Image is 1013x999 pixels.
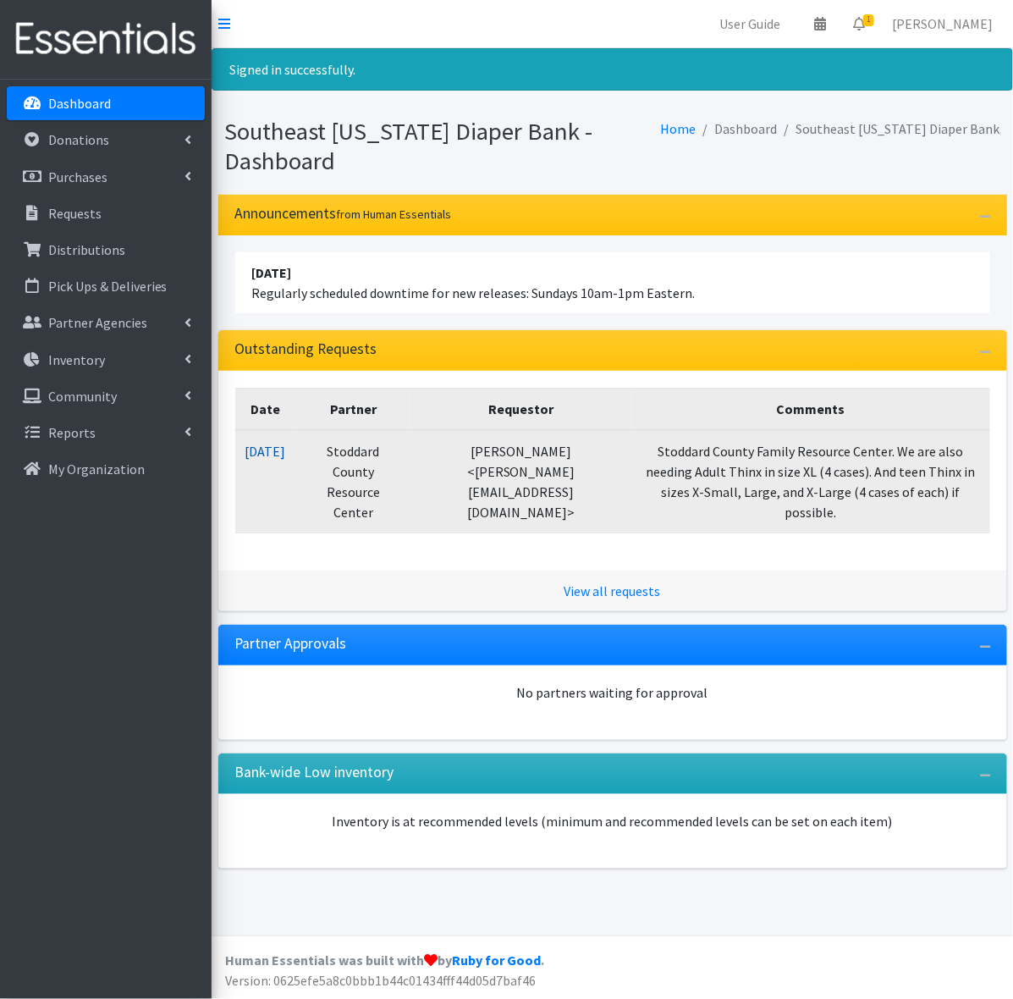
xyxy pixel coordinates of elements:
[7,379,205,413] a: Community
[661,120,696,137] a: Home
[225,972,536,989] span: Version: 0625efe5a8c0bbb1b44c01434fff44d05d7baf46
[235,340,377,358] h3: Outstanding Requests
[7,306,205,339] a: Partner Agencies
[631,430,989,533] td: Stoddard County Family Resource Center. We are also needing Adult Thinx in size XL (4 cases). And...
[7,452,205,486] a: My Organization
[564,582,661,599] a: View all requests
[7,86,205,120] a: Dashboard
[7,416,205,450] a: Reports
[235,764,394,781] h3: Bank-wide Low inventory
[235,811,990,831] p: Inventory is at recommended levels (minimum and recommended levels can be set on each item)
[48,314,147,331] p: Partner Agencies
[48,461,145,477] p: My Organization
[48,278,168,295] p: Pick Ups & Deliveries
[296,430,411,533] td: Stoddard County Resource Center
[7,123,205,157] a: Donations
[7,160,205,194] a: Purchases
[840,7,878,41] a: 1
[235,389,296,431] th: Date
[235,205,452,223] h3: Announcements
[252,264,292,281] strong: [DATE]
[48,351,105,368] p: Inventory
[48,95,111,112] p: Dashboard
[7,11,205,68] img: HumanEssentials
[48,205,102,222] p: Requests
[245,443,286,460] a: [DATE]
[235,635,347,653] h3: Partner Approvals
[225,952,544,969] strong: Human Essentials was built with by .
[225,117,607,175] h1: Southeast [US_STATE] Diaper Bank - Dashboard
[7,233,205,267] a: Distributions
[452,952,541,969] a: Ruby for Good
[7,269,205,303] a: Pick Ups & Deliveries
[48,168,107,185] p: Purchases
[212,48,1013,91] div: Signed in successfully.
[235,252,990,313] li: Regularly scheduled downtime for new releases: Sundays 10am-1pm Eastern.
[48,131,109,148] p: Donations
[48,424,96,441] p: Reports
[696,117,778,141] li: Dashboard
[337,207,452,222] small: from Human Essentials
[7,196,205,230] a: Requests
[410,389,631,431] th: Requestor
[878,7,1006,41] a: [PERSON_NAME]
[631,389,989,431] th: Comments
[296,389,411,431] th: Partner
[778,117,1000,141] li: Southeast [US_STATE] Diaper Bank
[48,241,125,258] p: Distributions
[235,682,990,703] div: No partners waiting for approval
[706,7,794,41] a: User Guide
[7,343,205,377] a: Inventory
[48,388,117,405] p: Community
[410,430,631,533] td: [PERSON_NAME] <[PERSON_NAME][EMAIL_ADDRESS][DOMAIN_NAME]>
[863,14,874,26] span: 1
